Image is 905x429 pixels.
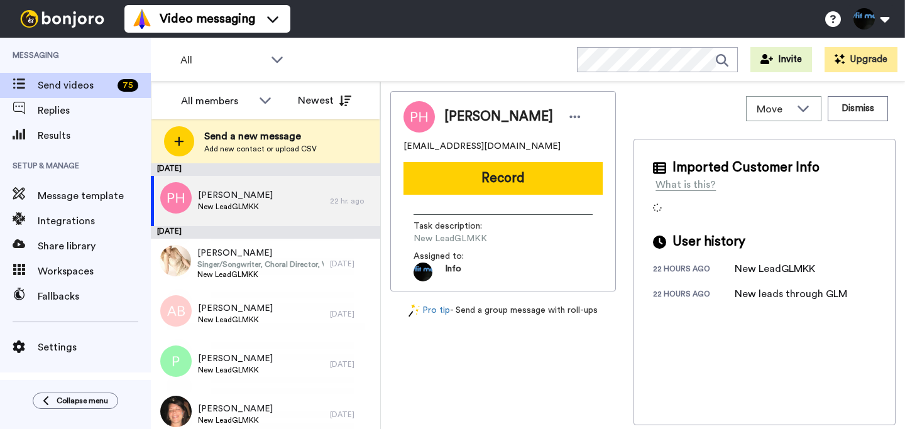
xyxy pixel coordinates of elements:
[160,345,192,377] img: p.png
[198,315,273,325] span: New LeadGLMKK
[445,263,461,281] span: Info
[198,352,273,365] span: [PERSON_NAME]
[118,79,138,92] div: 75
[198,202,273,212] span: New LeadGLMKK
[672,158,820,177] span: Imported Customer Info
[38,188,151,204] span: Message template
[38,128,151,143] span: Results
[151,163,380,176] div: [DATE]
[414,232,533,245] span: New LeadGLMKK
[160,182,192,214] img: ph.png
[204,129,317,144] span: Send a new message
[38,239,151,254] span: Share library
[151,226,380,239] div: [DATE]
[180,53,265,68] span: All
[198,365,273,375] span: New LeadGLMKK
[409,304,450,317] a: Pro tip
[409,304,420,317] img: magic-wand.svg
[132,9,152,29] img: vm-color.svg
[403,140,561,153] span: [EMAIL_ADDRESS][DOMAIN_NAME]
[38,214,151,229] span: Integrations
[330,309,374,319] div: [DATE]
[160,10,255,28] span: Video messaging
[330,196,374,206] div: 22 hr. ago
[197,259,324,269] span: Singer/Songwriter, Choral Director, Voice Coach
[197,247,324,259] span: [PERSON_NAME]
[160,396,192,427] img: c6b14f27-7a64-48ef-8310-e06186cf7bc6.jpg
[57,396,108,406] span: Collapse menu
[390,304,616,317] div: - Send a group message with roll-ups
[672,232,745,251] span: User history
[825,47,897,72] button: Upgrade
[403,101,435,133] img: Image of Pia Höglund
[403,162,603,195] button: Record
[181,94,253,109] div: All members
[204,144,317,154] span: Add new contact or upload CSV
[330,359,374,369] div: [DATE]
[414,220,502,232] span: Task description :
[330,259,374,269] div: [DATE]
[414,250,502,263] span: Assigned to:
[15,10,109,28] img: bj-logo-header-white.svg
[160,245,191,276] img: e64d55a9-6da1-494f-a5ab-cb485a9eb840.jpg
[197,269,324,280] span: New LeadGLMKK
[160,295,192,327] img: ab.png
[653,264,735,276] div: 22 hours ago
[198,189,273,202] span: [PERSON_NAME]
[38,264,151,279] span: Workspaces
[38,340,151,355] span: Settings
[38,103,151,118] span: Replies
[414,263,432,281] img: ACg8ocL8kEGcpEOzb-SnFRluqF1aZhVOVoW--XXDdgWtVbMfmIc1Ac4=s96-c
[655,177,716,192] div: What is this?
[444,107,553,126] span: [PERSON_NAME]
[735,286,847,301] div: New leads through GLM
[653,289,735,301] div: 22 hours ago
[198,415,273,425] span: New LeadGLMKK
[198,302,273,315] span: [PERSON_NAME]
[735,261,815,276] div: New LeadGLMKK
[33,393,118,409] button: Collapse menu
[38,78,112,93] span: Send videos
[757,102,791,117] span: Move
[198,403,273,415] span: [PERSON_NAME]
[38,289,151,304] span: Fallbacks
[288,88,361,113] button: Newest
[828,96,888,121] button: Dismiss
[330,410,374,420] div: [DATE]
[750,47,812,72] button: Invite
